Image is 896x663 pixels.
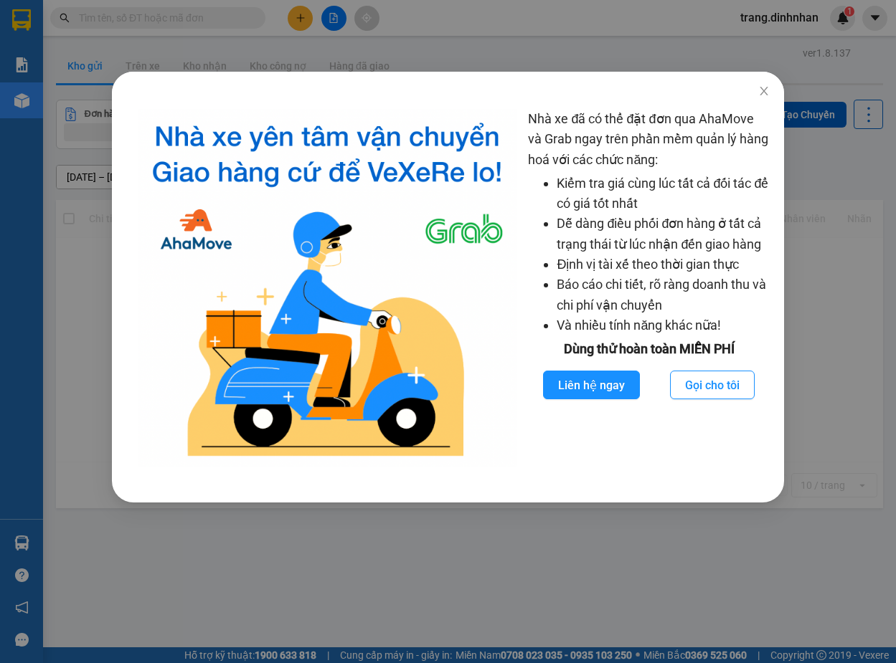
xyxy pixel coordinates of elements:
[557,275,770,315] li: Báo cáo chi tiết, rõ ràng doanh thu và chi phí vận chuyển
[557,214,770,254] li: Dễ dàng điều phối đơn hàng ở tất cả trạng thái từ lúc nhận đến giao hàng
[758,85,770,97] span: close
[558,376,625,394] span: Liên hệ ngay
[138,109,517,467] img: logo
[543,371,640,399] button: Liên hệ ngay
[670,371,755,399] button: Gọi cho tôi
[744,72,784,112] button: Close
[529,339,770,359] div: Dùng thử hoàn toàn MIỄN PHÍ
[685,376,740,394] span: Gọi cho tôi
[557,173,770,214] li: Kiểm tra giá cùng lúc tất cả đối tác để có giá tốt nhất
[557,254,770,275] li: Định vị tài xế theo thời gian thực
[529,109,770,467] div: Nhà xe đã có thể đặt đơn qua AhaMove và Grab ngay trên phần mềm quản lý hàng hoá với các chức năng:
[557,315,770,335] li: Và nhiều tính năng khác nữa!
